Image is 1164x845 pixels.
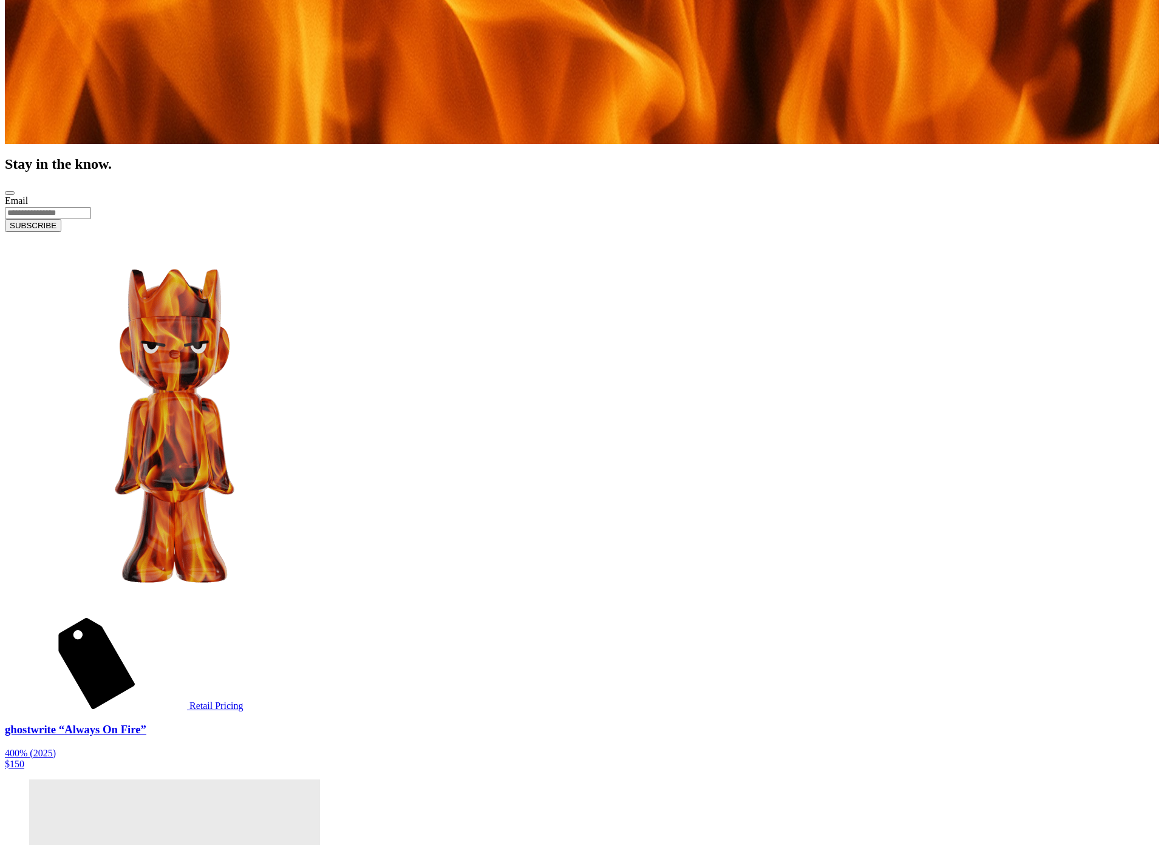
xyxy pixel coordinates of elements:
[189,701,243,711] span: Retail Pricing
[5,219,61,232] button: SUBSCRIBE
[5,191,15,195] button: close
[5,748,56,758] span: 400% (2025)
[5,195,28,206] label: Email
[5,242,1159,769] a: Always On Fire Retail Pricing ghostwrite “Always On Fire” 400% (2025) $150
[5,156,1159,172] h2: Stay in the know.
[29,242,320,606] img: Always On Fire
[5,759,24,769] span: $150
[5,723,1159,736] h3: ghostwrite “Always On Fire”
